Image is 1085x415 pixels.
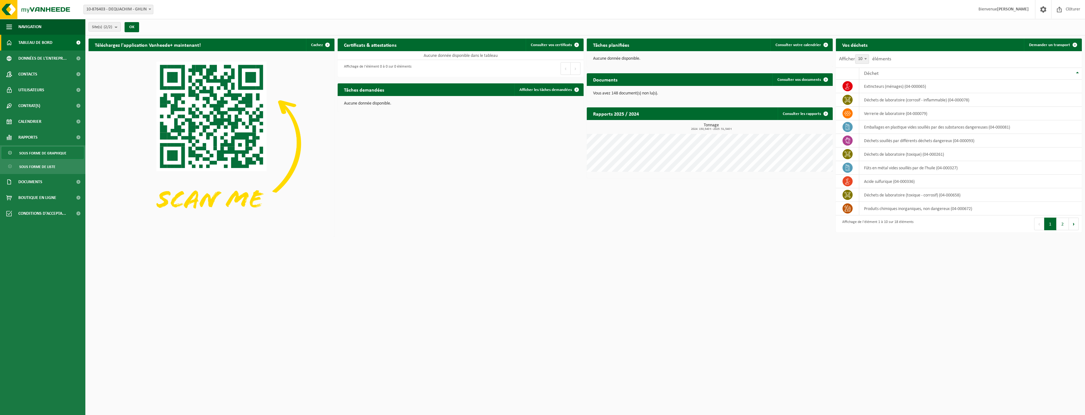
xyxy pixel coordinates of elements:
h2: Téléchargez l'application Vanheede+ maintenant! [89,39,207,51]
span: Contrat(s) [18,98,40,114]
span: Conditions d'accepta... [18,206,66,221]
span: Navigation [18,19,41,35]
td: déchets de laboratoire (toxique - corrosif) (04-000658) [859,188,1082,202]
td: déchets de laboratoire (corrosif - inflammable) (04-000078) [859,93,1082,107]
h2: Tâches planifiées [587,39,635,51]
span: Consulter vos certificats [531,43,572,47]
span: Rapports [18,129,38,145]
a: Consulter vos certificats [526,39,583,51]
button: Previous [561,62,571,75]
p: Aucune donnée disponible. [593,57,826,61]
span: 10-876403 - DEQUACHIM - GHLIN [84,5,153,14]
a: Consulter les rapports [778,107,832,120]
button: Cachez [306,39,334,51]
span: Déchet [864,71,879,76]
span: 10 [855,55,869,63]
h2: Documents [587,73,624,86]
div: Affichage de l'élément 1 à 10 sur 18 éléments [839,217,914,231]
span: Documents [18,174,42,190]
button: OK [125,22,139,32]
button: 1 [1044,218,1057,230]
span: 10 [855,54,869,64]
td: emballages en plastique vides souillés par des substances dangereuses (04-000081) [859,120,1082,134]
a: Sous forme de liste [2,160,84,172]
count: (2/2) [104,25,112,29]
td: fûts en métal vides souillés par de l'huile (04-000327) [859,161,1082,175]
img: Download de VHEPlus App [89,51,334,236]
td: produits chimiques inorganiques, non dangereux (04-000672) [859,202,1082,215]
button: Previous [1034,218,1044,230]
td: Aucune donnée disponible dans le tableau [338,51,584,60]
span: Utilisateurs [18,82,44,98]
p: Vous avez 148 document(s) non lu(s). [593,91,826,96]
span: Sous forme de graphique [19,147,66,159]
span: Sous forme de liste [19,161,55,173]
span: 2024: 150,540 t - 2025: 51,540 t [590,128,833,131]
span: Demander un transport [1029,43,1070,47]
button: 2 [1057,218,1069,230]
h3: Tonnage [590,123,833,131]
div: Affichage de l'élément 0 à 0 sur 0 éléments [341,62,412,75]
span: Consulter votre calendrier [775,43,821,47]
span: Données de l'entrepr... [18,51,67,66]
strong: [PERSON_NAME] [997,7,1029,12]
h2: Rapports 2025 / 2024 [587,107,645,120]
td: verrerie de laboratoire (04-000079) [859,107,1082,120]
td: acide sulfurique (04-000336) [859,175,1082,188]
td: déchets souillés par différents déchets dangereux (04-000093) [859,134,1082,147]
a: Sous forme de graphique [2,147,84,159]
span: Afficher les tâches demandées [519,88,572,92]
td: extincteurs (ménages) (04-000065) [859,80,1082,93]
h2: Tâches demandées [338,83,390,96]
span: Calendrier [18,114,41,129]
button: Next [571,62,580,75]
p: Aucune donnée disponible. [344,101,577,106]
span: 10-876403 - DEQUACHIM - GHLIN [83,5,153,14]
span: Boutique en ligne [18,190,56,206]
h2: Certificats & attestations [338,39,403,51]
a: Consulter vos documents [772,73,832,86]
h2: Vos déchets [836,39,874,51]
span: Cachez [311,43,323,47]
span: Contacts [18,66,37,82]
a: Demander un transport [1024,39,1081,51]
label: Afficher éléments [839,57,891,62]
button: Site(s)(2/2) [89,22,121,32]
a: Afficher les tâches demandées [514,83,583,96]
span: Tableau de bord [18,35,52,51]
a: Consulter votre calendrier [770,39,832,51]
button: Next [1069,218,1079,230]
td: déchets de laboratoire (toxique) (04-000261) [859,147,1082,161]
span: Site(s) [92,22,112,32]
span: Consulter vos documents [777,78,821,82]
